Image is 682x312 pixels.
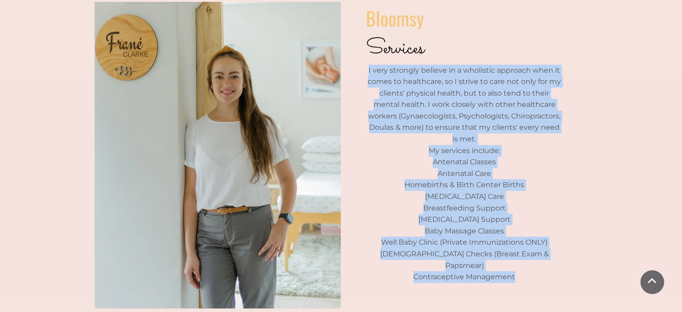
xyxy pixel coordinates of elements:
[366,33,424,64] span: Services
[366,271,563,283] p: Contraceptive Management
[366,248,563,271] p: [DEMOGRAPHIC_DATA] Checks (Breast Exam & Papsmear)
[366,202,563,214] p: Breastfeeding Support
[366,145,563,157] p: My services include:
[366,156,563,168] p: Antenatal Classes
[366,65,563,145] p: I very strongly believe in a wholistic approach when it comes to healthcare, so I strive to care ...
[366,225,563,237] p: Baby Massage Classes
[366,4,424,32] span: Bloomsy
[640,270,664,294] a: Scroll To Top
[366,214,563,225] p: [MEDICAL_DATA] Support
[366,168,563,180] p: Antenatal Care
[366,191,563,202] p: [MEDICAL_DATA] Care
[366,179,563,191] p: Homebirths & Birth Center Births
[366,237,563,248] p: Well Baby Clinic (Private Immunizations ONLY)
